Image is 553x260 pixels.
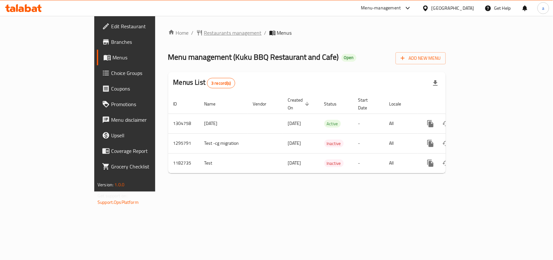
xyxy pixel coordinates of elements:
span: Vendor [253,100,275,108]
td: - [353,153,384,173]
a: Restaurants management [196,29,262,37]
td: Test -cg migration [199,133,248,153]
a: Coupons [97,81,187,96]
h2: Menus List [173,78,235,88]
span: Locale [389,100,410,108]
span: Inactive [324,160,344,167]
td: All [384,133,418,153]
a: Coverage Report [97,143,187,159]
button: Change Status [438,155,454,171]
li: / [191,29,194,37]
button: more [423,116,438,131]
span: [DATE] [288,139,301,147]
button: more [423,136,438,151]
button: Change Status [438,116,454,131]
span: Add New Menu [401,54,441,62]
td: Test [199,153,248,173]
span: Promotions [111,100,181,108]
span: Grocery Checklist [111,163,181,170]
a: Edit Restaurant [97,19,187,34]
span: Coverage Report [111,147,181,155]
td: - [353,133,384,153]
span: Edit Restaurant [111,22,181,30]
div: Menu-management [361,4,401,12]
a: Support.OpsPlatform [98,198,139,206]
button: Add New Menu [396,52,446,64]
span: Menu disclaimer [111,116,181,124]
a: Promotions [97,96,187,112]
td: All [384,153,418,173]
span: Open [341,55,356,60]
div: Open [341,54,356,62]
a: Menu disclaimer [97,112,187,128]
span: Version: [98,180,113,189]
span: Coupons [111,85,181,93]
span: 1.0.0 [114,180,124,189]
span: [DATE] [288,159,301,167]
span: Menu management ( Kuku BBQ Restaurant and Cafe ) [168,50,339,64]
a: Grocery Checklist [97,159,187,174]
span: Name [204,100,224,108]
span: Inactive [324,140,344,147]
span: Menus [112,54,181,61]
div: Inactive [324,140,344,147]
li: / [264,29,267,37]
span: Restaurants management [204,29,262,37]
span: ID [173,100,186,108]
nav: breadcrumb [168,29,446,37]
span: Choice Groups [111,69,181,77]
button: Change Status [438,136,454,151]
button: more [423,155,438,171]
span: [DATE] [288,119,301,128]
span: Status [324,100,345,108]
div: Export file [428,75,443,91]
div: [GEOGRAPHIC_DATA] [432,5,474,12]
a: Upsell [97,128,187,143]
span: 3 record(s) [207,80,235,86]
span: a [542,5,544,12]
th: Actions [418,94,490,114]
div: Total records count [207,78,235,88]
span: Created On [288,96,311,112]
a: Branches [97,34,187,50]
span: Start Date [358,96,376,112]
table: enhanced table [168,94,490,173]
a: Choice Groups [97,65,187,81]
span: Get support on: [98,192,127,200]
a: Menus [97,50,187,65]
td: [DATE] [199,114,248,133]
span: Upsell [111,131,181,139]
span: Menus [277,29,292,37]
td: - [353,114,384,133]
span: Branches [111,38,181,46]
span: Active [324,120,341,128]
td: All [384,114,418,133]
